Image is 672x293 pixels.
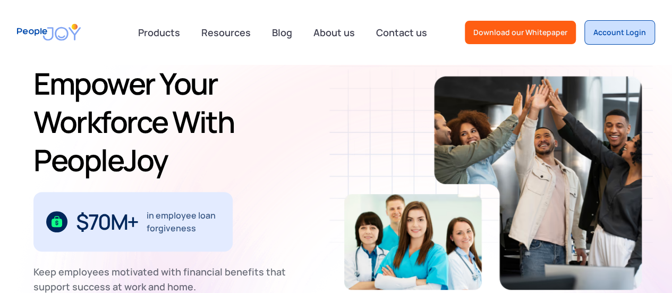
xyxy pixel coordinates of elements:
div: in employee loan forgiveness [147,209,220,235]
div: Products [132,22,186,43]
img: Retain-Employees-PeopleJoy [434,76,642,290]
a: Download our Whitepaper [465,21,576,44]
div: 1 / 3 [33,192,233,252]
div: Account Login [593,27,646,38]
div: Download our Whitepaper [473,27,567,38]
a: Blog [266,21,299,44]
a: About us [307,21,361,44]
a: home [17,17,81,47]
a: Resources [195,21,257,44]
img: Retain-Employees-PeopleJoy [344,194,482,290]
h1: Retain Employees and Empower Your Workforce With PeopleJoy [33,26,344,179]
a: Account Login [584,20,655,45]
div: $70M+ [76,213,138,230]
a: Contact us [370,21,433,44]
